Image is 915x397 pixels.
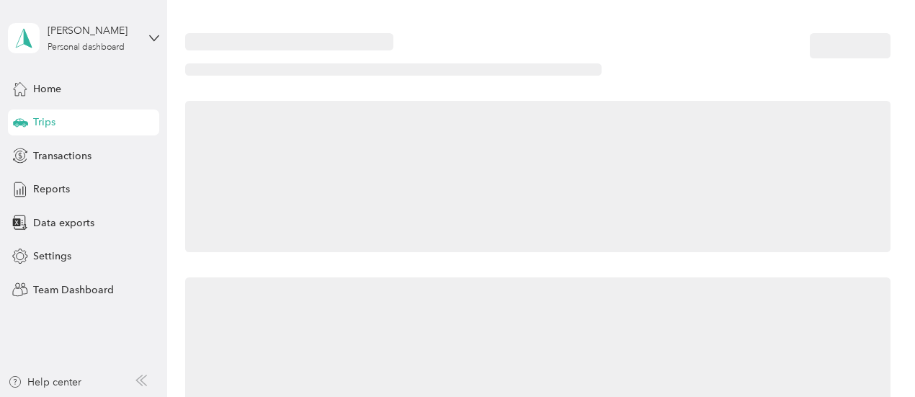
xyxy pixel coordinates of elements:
span: Team Dashboard [33,282,114,298]
span: Home [33,81,61,97]
button: Help center [8,375,81,390]
span: Data exports [33,215,94,231]
span: Settings [33,249,71,264]
span: Reports [33,182,70,197]
div: Personal dashboard [48,43,125,52]
span: Transactions [33,148,91,164]
div: [PERSON_NAME] [48,23,138,38]
iframe: Everlance-gr Chat Button Frame [834,316,915,397]
span: Trips [33,115,55,130]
